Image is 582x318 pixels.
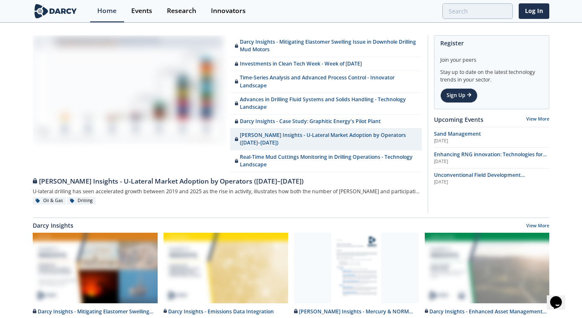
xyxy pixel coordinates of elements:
div: [PERSON_NAME] Insights - Mercury & NORM Detection and [MEDICAL_DATA] [294,308,419,315]
a: Real-Time Mud Cuttings Monitoring in Drilling Operations - Technology Landscape [230,150,422,172]
div: Research [167,8,196,14]
a: Upcoming Events [434,115,483,124]
span: Sand Management [434,130,481,137]
a: Darcy Insights - Case Study: Graphitic Energy's Pilot Plant [230,115,422,129]
a: Sign Up [440,88,478,102]
input: Advanced Search [442,3,513,19]
a: View More [526,223,549,230]
a: Sand Management [DATE] [434,130,549,145]
img: logo-wide.svg [33,4,78,18]
a: Investments in Clean Tech Week - Week of [DATE] [230,57,422,71]
div: Stay up to date on the latest technology trends in your sector. [440,64,543,84]
div: [PERSON_NAME] Insights - U-Lateral Market Adoption by Operators ([DATE]–[DATE]) [33,176,422,187]
a: [PERSON_NAME] Insights - U-Lateral Market Adoption by Operators ([DATE]–[DATE]) [33,172,422,187]
div: U-lateral drilling has seen accelerated growth between 2019 and 2025 as the rise in activity, ill... [33,187,422,197]
a: Advances in Drilling Fluid Systems and Solids Handling - Technology Landscape [230,93,422,115]
a: [PERSON_NAME] Insights - U-Lateral Market Adoption by Operators ([DATE]–[DATE]) [230,129,422,150]
div: Darcy Insights - Emissions Data Integration [164,308,288,315]
a: Time-Series Analysis and Advanced Process Control - Innovator Landscape [230,71,422,93]
div: Register [440,36,543,50]
a: Darcy Insights - Mitigating Elastomer Swelling Issue in Downhole Drilling Mud Motors [230,35,422,57]
div: Innovators [211,8,246,14]
div: Darcy Insights - Enhanced Asset Management (O&M) for Onshore Wind Farms [425,308,550,315]
a: View More [526,116,549,122]
div: [DATE] [434,179,549,186]
div: Drilling [67,197,96,205]
div: [DATE] [434,158,549,165]
iframe: chat widget [547,284,574,310]
div: Join your peers [440,50,543,64]
span: Unconventional Field Development Optimization through Geochemical Fingerprinting Technology [434,171,525,194]
div: Oil & Gas [33,197,66,205]
div: Darcy Insights - Mitigating Elastomer Swelling Issue in Downhole Drilling Mud Motors [33,308,158,315]
div: Home [97,8,117,14]
a: Enhancing RNG innovation: Technologies for Sustainable Energy [DATE] [434,151,549,165]
span: Enhancing RNG innovation: Technologies for Sustainable Energy [434,151,547,166]
div: Events [131,8,152,14]
a: Log In [519,3,549,19]
a: Darcy Insights [33,221,73,230]
a: Unconventional Field Development Optimization through Geochemical Fingerprinting Technology [DATE] [434,171,549,186]
div: [DATE] [434,138,549,145]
